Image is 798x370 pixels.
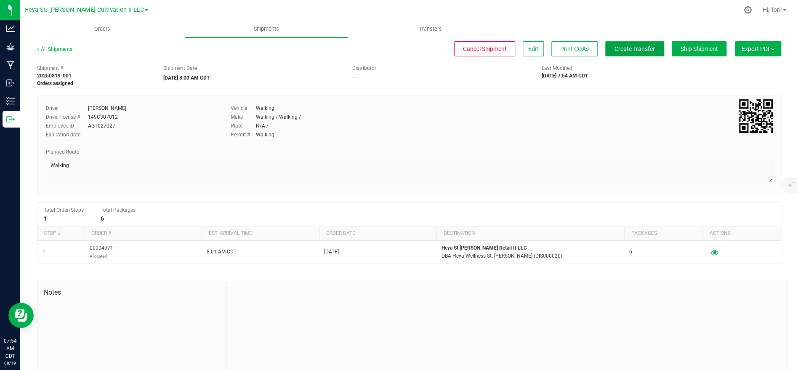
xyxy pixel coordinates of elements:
span: Cancel Shipment [463,45,507,52]
p: Allocated [90,252,113,260]
a: All Shipments [37,46,72,52]
div: [PERSON_NAME] [88,104,126,112]
label: Last Modified [542,64,572,72]
qrcode: 20250819-001 [739,99,773,133]
strong: [DATE] 8:00 AM CDT [163,75,210,81]
button: Edit [523,41,544,56]
p: Heya St [PERSON_NAME] Retail II LLC [442,244,619,252]
th: Stop # [37,226,85,241]
span: Ship Shipment [681,45,718,52]
inline-svg: Grow [6,43,15,51]
div: Manage settings [742,6,753,14]
label: Expiration date [46,131,88,138]
div: Walking / Walking / [256,113,301,121]
p: 07:54 AM CDT [4,337,16,360]
button: Export PDF [735,41,781,56]
a: Orders [20,20,184,38]
strong: 20250819-001 [37,73,72,79]
a: Transfers [348,20,512,38]
span: Print COAs [560,45,589,52]
strong: 6 [101,215,104,222]
div: 149C307012 [88,113,118,121]
label: Vehicle [231,104,256,112]
span: Edit [528,45,538,52]
span: Orders [83,25,122,33]
label: Driver license # [46,113,88,121]
inline-svg: Inbound [6,79,15,87]
label: Make [231,113,256,121]
th: Destination [436,226,624,241]
button: Create Transfer [605,41,664,56]
span: Create Transfer [614,45,655,52]
button: Ship Shipment [672,41,726,56]
span: 1 [43,248,45,256]
img: Scan me! [739,99,773,133]
th: Packages [624,226,702,241]
span: [DATE] [324,248,339,256]
span: Heya St. [PERSON_NAME] Cultivation II LLC [24,6,144,13]
span: Hi, Tori! [763,6,782,13]
span: 00004971 [90,244,113,260]
inline-svg: Outbound [6,115,15,123]
p: 08/19 [4,360,16,366]
span: 8:01 AM CDT [207,248,237,256]
span: Shipments [242,25,290,33]
p: DBA Heya Wellness St. [PERSON_NAME] (DIS000020) [442,252,619,260]
strong: [DATE] 7:54 AM CDT [542,73,588,79]
inline-svg: Analytics [6,24,15,33]
label: Employee ID [46,122,88,130]
label: Shipment Date [163,64,197,72]
span: 6 [629,248,632,256]
div: N/A / [256,122,269,130]
th: Order # [85,226,202,241]
strong: 1 [44,215,47,222]
div: AGT027027 [88,122,115,130]
span: Shipment # [37,64,151,72]
span: Total Packages [101,207,136,213]
label: Distributor [352,64,376,72]
label: Plate [231,122,256,130]
span: Transfers [407,25,453,33]
span: Planned Route [46,149,79,155]
th: Actions [702,226,781,241]
span: Notes [44,287,220,298]
iframe: Resource center [8,303,34,328]
div: Walking [256,131,274,138]
button: Cancel Shipment [454,41,515,56]
span: Total Order/Stops [44,207,84,213]
th: Est. arrival time [202,226,319,241]
inline-svg: Inventory [6,97,15,105]
label: Driver [46,104,88,112]
a: Shipments [184,20,348,38]
button: Print COAs [551,41,598,56]
strong: Orders assigned [37,80,73,86]
div: Walking [256,104,274,112]
label: Permit # [231,131,256,138]
th: Order date [319,226,436,241]
inline-svg: Manufacturing [6,61,15,69]
strong: --- [352,75,359,81]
